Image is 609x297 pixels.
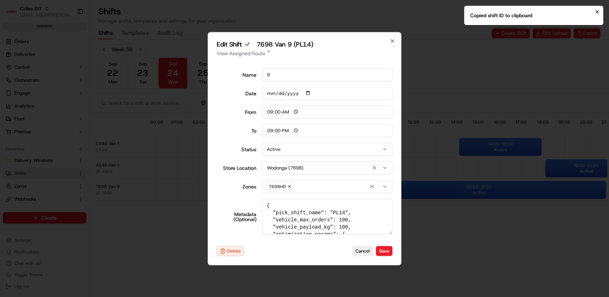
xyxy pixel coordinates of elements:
span: Pylon [71,121,87,127]
button: Wodonga (7698) [262,161,393,174]
div: To [217,128,256,133]
button: Save [376,246,392,256]
label: Date [217,91,256,96]
input: Shift name [262,68,393,81]
span: Knowledge Base [14,104,55,111]
button: Start new chat [122,71,131,79]
a: Powered byPylon [51,121,87,127]
label: Metadata (Optional) [217,211,256,221]
button: 7698HD [262,180,393,193]
span: API Documentation [68,104,115,111]
label: Store Location [217,165,256,170]
a: 📗Knowledge Base [4,101,58,114]
a: View Assigned Route [217,49,392,57]
label: Zones [217,184,256,189]
input: Got a question? Start typing here... [19,46,129,54]
img: Nash [7,7,22,21]
label: Status [217,147,256,152]
div: 📗 [7,105,13,110]
textarea: { "pick_shift_name": "PL14", "vehicle_max_orders": 100, "vehicle_payload_kg": 100, "optimization_... [262,198,393,234]
div: Copied shift ID to clipboard [470,12,532,19]
button: Cancel [352,246,373,256]
span: Wodonga (7698) [267,164,303,171]
div: 💻 [61,105,66,110]
div: From [217,109,256,114]
div: Start new chat [24,68,118,76]
div: We're available if you need us! [24,76,91,81]
a: 💻API Documentation [58,101,118,114]
h2: Edit Shift [217,41,392,47]
p: Welcome 👋 [7,29,131,40]
span: 7698 Van 9 (PL14) [256,41,313,47]
span: 7698HD [269,183,286,189]
button: Delete [217,246,244,256]
img: 1736555255976-a54dd68f-1ca7-489b-9aae-adbdc363a1c4 [7,68,20,81]
label: Name [217,72,256,77]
